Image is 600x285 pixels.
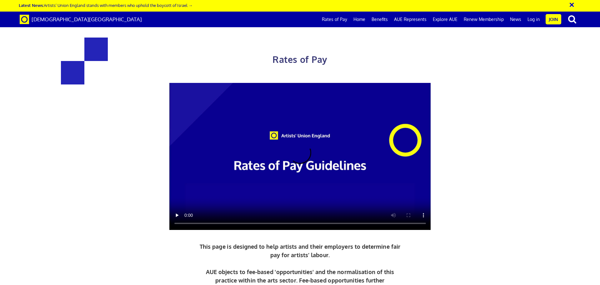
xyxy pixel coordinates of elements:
button: search [562,13,582,26]
a: Home [350,12,368,27]
a: Rates of Pay [319,12,350,27]
a: Brand [DEMOGRAPHIC_DATA][GEOGRAPHIC_DATA] [15,12,147,27]
span: [DEMOGRAPHIC_DATA][GEOGRAPHIC_DATA] [32,16,142,23]
a: Join [546,14,561,24]
strong: Latest News: [19,3,44,8]
a: Explore AUE [430,12,461,27]
a: Log in [524,12,543,27]
span: Rates of Pay [272,54,327,65]
a: AUE Represents [391,12,430,27]
a: Benefits [368,12,391,27]
a: Latest News:Artists’ Union England stands with members who uphold the boycott of Israel → [19,3,192,8]
a: News [507,12,524,27]
a: Renew Membership [461,12,507,27]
